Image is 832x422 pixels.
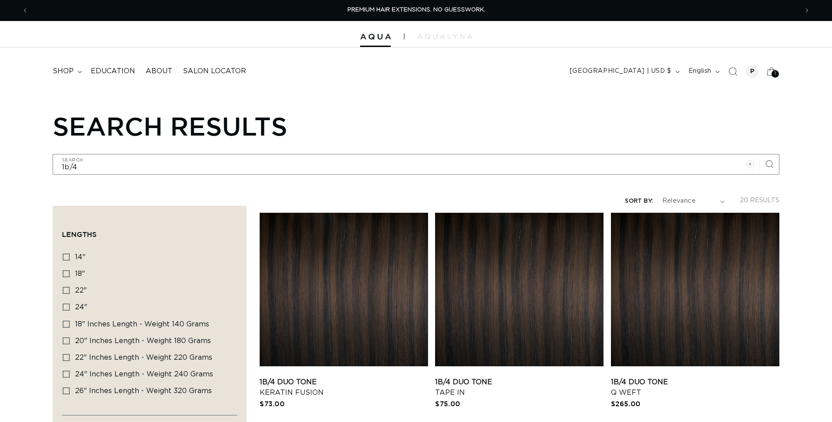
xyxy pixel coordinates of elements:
[360,34,391,40] img: Aqua Hair Extensions
[611,377,779,398] a: 1B/4 Duo Tone Q Weft
[53,154,779,174] input: Search
[62,230,96,238] span: Lengths
[75,270,85,277] span: 18"
[689,67,711,76] span: English
[723,62,743,81] summary: Search
[47,61,86,81] summary: shop
[625,198,653,204] label: Sort by:
[797,2,817,19] button: Next announcement
[740,154,760,174] button: Clear search term
[75,371,213,378] span: 24" Inches length - Weight 240 grams
[564,63,683,80] button: [GEOGRAPHIC_DATA] | USD $
[140,61,178,81] a: About
[347,7,485,13] span: PREMIUM HAIR EXTENSIONS. NO GUESSWORK.
[683,63,723,80] button: English
[418,34,472,39] img: aqualyna.com
[75,304,87,311] span: 24"
[146,67,172,76] span: About
[183,67,246,76] span: Salon Locator
[740,197,779,204] span: 20 results
[75,337,211,344] span: 20" Inches length - Weight 180 grams
[75,321,209,328] span: 18" Inches length - Weight 140 grams
[75,387,212,394] span: 26" Inches length - Weight 320 grams
[435,377,603,398] a: 1B/4 Duo Tone Tape In
[53,67,74,76] span: shop
[91,67,135,76] span: Education
[53,111,779,141] h1: Search results
[178,61,251,81] a: Salon Locator
[775,70,776,78] span: 1
[570,67,671,76] span: [GEOGRAPHIC_DATA] | USD $
[15,2,35,19] button: Previous announcement
[62,215,237,247] summary: Lengths (0 selected)
[75,254,86,261] span: 14"
[75,287,87,294] span: 22"
[760,154,779,174] button: Search
[86,61,140,81] a: Education
[75,354,212,361] span: 22" Inches length - Weight 220 grams
[260,377,428,398] a: 1B/4 Duo Tone Keratin Fusion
